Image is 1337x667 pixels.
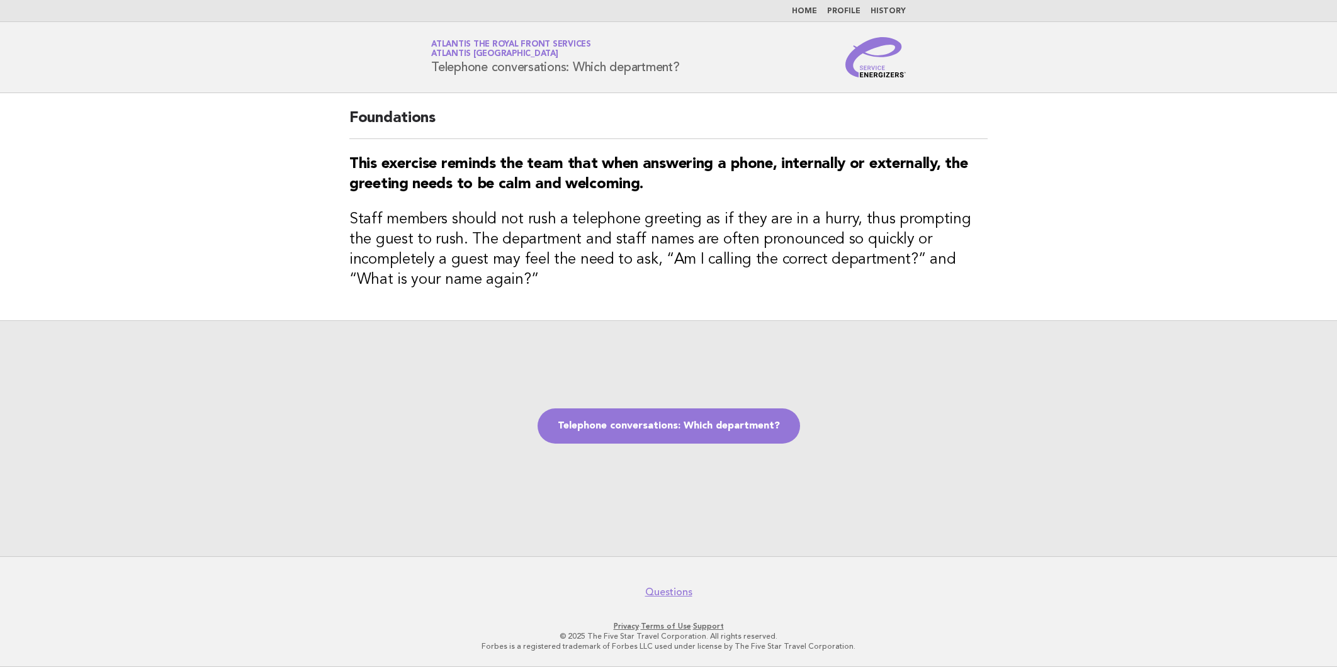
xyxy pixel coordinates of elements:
[431,50,558,59] span: Atlantis [GEOGRAPHIC_DATA]
[792,8,817,15] a: Home
[827,8,860,15] a: Profile
[349,210,988,290] h3: Staff members should not rush a telephone greeting as if they are in a hurry, thus prompting the ...
[283,621,1054,631] p: · ·
[871,8,906,15] a: History
[641,622,691,631] a: Terms of Use
[614,622,639,631] a: Privacy
[431,41,680,74] h1: Telephone conversations: Which department?
[645,586,692,598] a: Questions
[538,408,800,444] a: Telephone conversations: Which department?
[845,37,906,77] img: Service Energizers
[349,108,988,139] h2: Foundations
[283,631,1054,641] p: © 2025 The Five Star Travel Corporation. All rights reserved.
[283,641,1054,651] p: Forbes is a registered trademark of Forbes LLC used under license by The Five Star Travel Corpora...
[431,40,591,58] a: Atlantis The Royal Front ServicesAtlantis [GEOGRAPHIC_DATA]
[693,622,724,631] a: Support
[349,157,967,192] strong: This exercise reminds the team that when answering a phone, internally or externally, the greetin...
